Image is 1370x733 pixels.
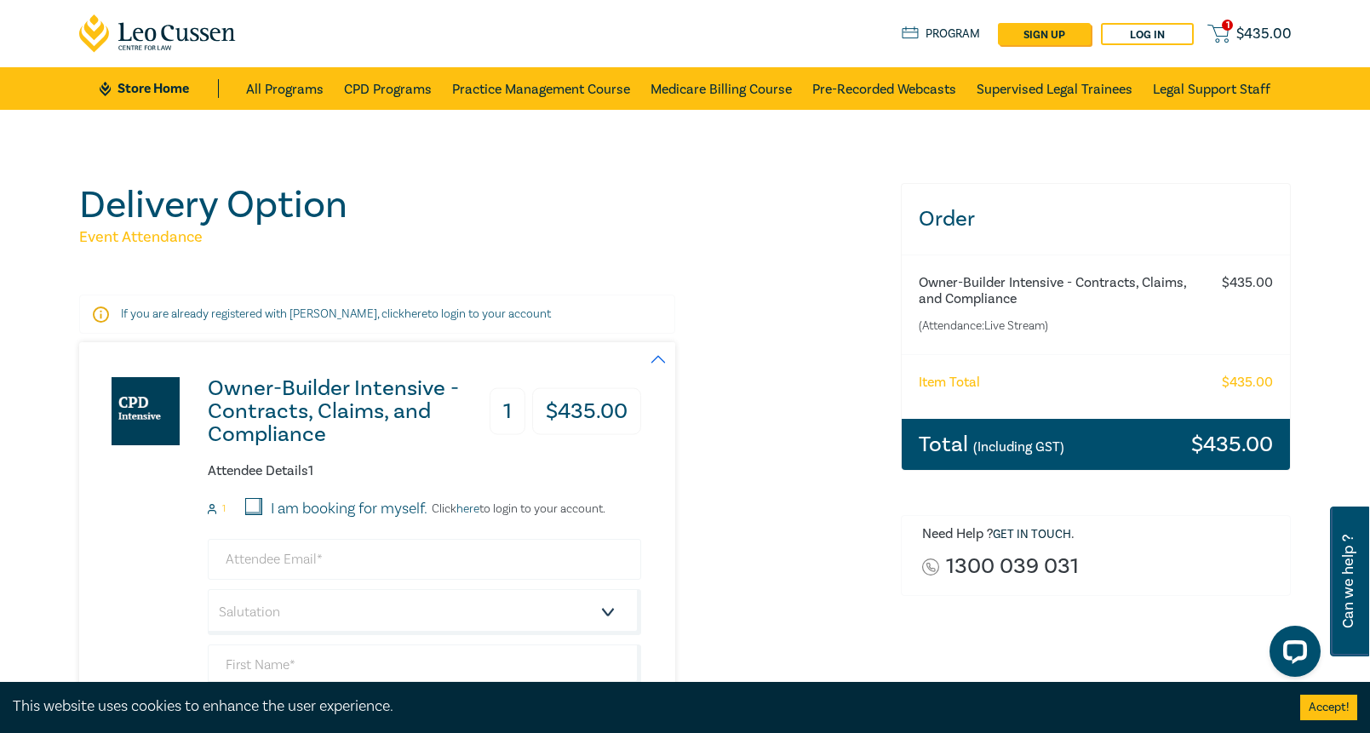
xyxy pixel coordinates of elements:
iframe: LiveChat chat widget [1256,619,1327,690]
h6: $ 435.00 [1222,375,1273,391]
h6: Owner-Builder Intensive - Contracts, Claims, and Compliance [919,275,1206,307]
a: Store Home [100,79,218,98]
a: here [404,306,427,322]
h3: Order [902,184,1291,255]
h6: Item Total [919,375,980,391]
a: here [456,501,479,517]
h1: Delivery Option [79,183,880,227]
a: Supervised Legal Trainees [977,67,1132,110]
input: First Name* [208,644,641,685]
div: This website uses cookies to enhance the user experience. [13,696,1275,718]
small: (Including GST) [973,438,1064,455]
a: Get in touch [993,527,1071,542]
a: 1300 039 031 [946,555,1079,578]
span: 1 [1222,20,1233,31]
h3: $ 435.00 [1191,433,1273,455]
h6: Attendee Details 1 [208,463,641,479]
a: CPD Programs [344,67,432,110]
a: Pre-Recorded Webcasts [812,67,956,110]
button: Accept cookies [1300,695,1357,720]
small: 1 [222,503,226,515]
small: (Attendance: Live Stream ) [919,318,1206,335]
a: Medicare Billing Course [651,67,792,110]
a: Legal Support Staff [1153,67,1270,110]
span: $ 435.00 [1236,25,1292,43]
h3: Owner-Builder Intensive - Contracts, Claims, and Compliance [208,377,488,446]
span: Can we help ? [1340,517,1356,646]
label: I am booking for myself. [271,498,427,520]
a: Program [902,25,981,43]
h3: 1 [490,388,525,435]
input: Attendee Email* [208,539,641,580]
h5: Event Attendance [79,227,880,248]
img: Owner-Builder Intensive - Contracts, Claims, and Compliance [112,377,180,445]
a: Practice Management Course [452,67,630,110]
a: Log in [1101,23,1194,45]
a: sign up [998,23,1091,45]
h6: $ 435.00 [1222,275,1273,291]
p: If you are already registered with [PERSON_NAME], click to login to your account [121,306,633,323]
h3: $ 435.00 [532,388,641,435]
h3: Total [919,433,1064,455]
a: All Programs [246,67,324,110]
p: Click to login to your account. [427,502,605,516]
h6: Need Help ? . [922,526,1278,543]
